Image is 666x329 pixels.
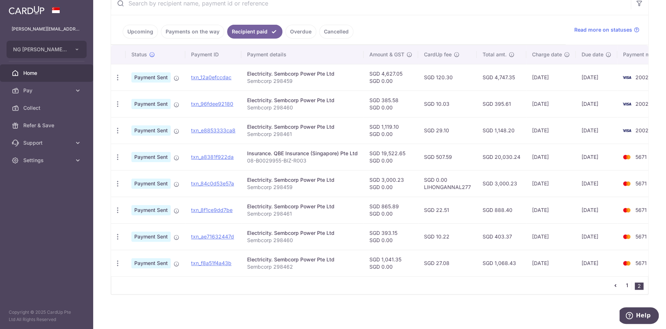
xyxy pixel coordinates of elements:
[364,223,418,250] td: SGD 393.15 SGD 0.00
[576,91,617,117] td: [DATE]
[635,260,647,266] span: 5671
[131,125,171,136] span: Payment Sent
[526,91,576,117] td: [DATE]
[619,153,634,161] img: Bank Card
[364,64,418,91] td: SGD 4,627.05 SGD 0.00
[23,104,71,112] span: Collect
[477,197,526,223] td: SGD 888.40
[424,51,452,58] span: CardUp fee
[576,223,617,250] td: [DATE]
[477,91,526,117] td: SGD 395.61
[477,223,526,250] td: SGD 403.37
[364,91,418,117] td: SGD 385.58 SGD 0.00
[247,157,358,164] p: 08-B0029955-BIZ-R003
[576,170,617,197] td: [DATE]
[576,250,617,276] td: [DATE]
[619,100,634,108] img: Bank Card
[247,184,358,191] p: Sembcorp 298459
[227,25,282,39] a: Recipient paid
[526,144,576,170] td: [DATE]
[418,64,477,91] td: SGD 120.30
[369,51,404,58] span: Amount & GST
[23,69,71,77] span: Home
[576,117,617,144] td: [DATE]
[123,25,158,39] a: Upcoming
[23,139,71,147] span: Support
[247,77,358,85] p: Sembcorp 298459
[191,127,235,133] a: txn_e8853333ca8
[418,91,477,117] td: SGD 10.03
[418,144,477,170] td: SGD 507.59
[131,99,171,109] span: Payment Sent
[319,25,353,39] a: Cancelled
[191,74,231,80] a: txn_12a0efccdac
[582,51,603,58] span: Due date
[576,64,617,91] td: [DATE]
[532,51,562,58] span: Charge date
[23,157,71,164] span: Settings
[576,144,617,170] td: [DATE]
[477,144,526,170] td: SGD 20,030.24
[635,101,649,107] span: 2002
[635,207,647,213] span: 5671
[635,233,647,240] span: 5671
[483,51,507,58] span: Total amt.
[635,154,647,160] span: 5671
[247,104,358,111] p: Sembcorp 298460
[241,45,364,64] th: Payment details
[13,46,67,53] span: NG [PERSON_NAME] WOODWORKING INDUSTRIAL PTE. LTD.
[131,205,171,215] span: Payment Sent
[619,307,659,325] iframe: Opens a widget where you can find more information
[477,250,526,276] td: SGD 1,068.43
[526,117,576,144] td: [DATE]
[131,152,171,162] span: Payment Sent
[418,117,477,144] td: SGD 29.10
[23,122,71,129] span: Refer & Save
[247,97,358,104] div: Electricity. Sembcorp Power Pte Ltd
[247,256,358,263] div: Electricity. Sembcorp Power Pte Ltd
[526,197,576,223] td: [DATE]
[247,150,358,157] div: Insurance. QBE Insurance (Singapore) Pte Ltd
[191,180,234,186] a: txn_84c0d53e57a
[247,263,358,270] p: Sembcorp 298462
[247,131,358,138] p: Sembcorp 298461
[131,72,171,83] span: Payment Sent
[364,170,418,197] td: SGD 3,000.23 SGD 0.00
[623,281,631,290] a: 1
[364,197,418,223] td: SGD 865.89 SGD 0.00
[418,250,477,276] td: SGD 27.08
[619,179,634,188] img: Bank Card
[477,170,526,197] td: SGD 3,000.23
[526,64,576,91] td: [DATE]
[418,170,477,197] td: SGD 0.00 LIHONGANNAL277
[247,229,358,237] div: Electricity. Sembcorp Power Pte Ltd
[418,223,477,250] td: SGD 10.22
[131,178,171,189] span: Payment Sent
[611,277,648,294] nav: pager
[635,282,643,290] li: 2
[247,70,358,77] div: Electricity. Sembcorp Power Pte Ltd
[247,203,358,210] div: Electricity. Sembcorp Power Pte Ltd
[477,64,526,91] td: SGD 4,747.35
[477,117,526,144] td: SGD 1,148.20
[191,260,231,266] a: txn_f8a51f4a43b
[619,73,634,82] img: Bank Card
[574,26,639,33] a: Read more on statuses
[185,45,241,64] th: Payment ID
[131,258,171,268] span: Payment Sent
[635,180,647,186] span: 5671
[12,25,82,33] p: [PERSON_NAME][EMAIL_ADDRESS][DOMAIN_NAME]
[23,87,71,94] span: Pay
[418,197,477,223] td: SGD 22.51
[247,123,358,131] div: Electricity. Sembcorp Power Pte Ltd
[619,259,634,268] img: Bank Card
[619,232,634,241] img: Bank Card
[191,154,234,160] a: txn_a8381f922da
[364,117,418,144] td: SGD 1,119.10 SGD 0.00
[9,6,44,15] img: CardUp
[635,127,649,133] span: 2002
[576,197,617,223] td: [DATE]
[364,144,418,170] td: SGD 19,522.65 SGD 0.00
[619,126,634,135] img: Bank Card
